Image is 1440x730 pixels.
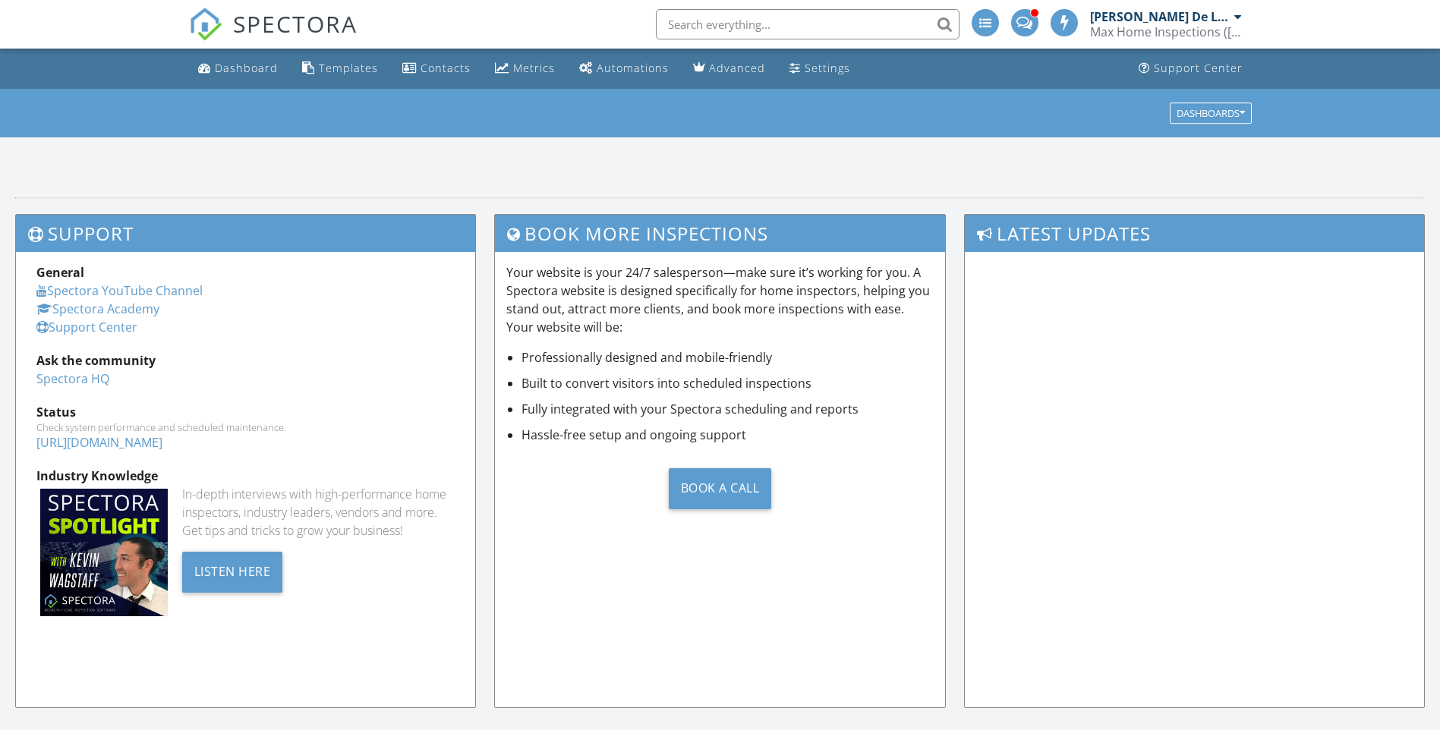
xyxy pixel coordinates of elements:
strong: General [36,264,84,281]
a: Templates [296,55,384,83]
a: SPECTORA [189,20,358,52]
div: [PERSON_NAME] De La [PERSON_NAME] [1090,9,1230,24]
a: Listen Here [182,562,283,579]
a: Support Center [36,319,137,335]
div: Listen Here [182,552,283,593]
h3: Support [16,215,475,252]
div: Settings [805,61,850,75]
img: The Best Home Inspection Software - Spectora [189,8,222,41]
li: Hassle-free setup and ongoing support [521,426,934,444]
a: Support Center [1133,55,1249,83]
div: Contacts [421,61,471,75]
li: Fully integrated with your Spectora scheduling and reports [521,400,934,418]
div: Metrics [513,61,555,75]
div: Check system performance and scheduled maintenance. [36,421,455,433]
a: Spectora Academy [36,300,159,317]
a: Automations (Advanced) [573,55,675,83]
h3: Book More Inspections [495,215,945,252]
a: [URL][DOMAIN_NAME] [36,434,162,451]
a: Book a Call [506,456,934,521]
a: Contacts [396,55,477,83]
div: Dashboard [215,61,278,75]
li: Built to convert visitors into scheduled inspections [521,374,934,392]
div: Support Center [1154,61,1243,75]
a: Dashboard [192,55,284,83]
div: Status [36,403,455,421]
div: Advanced [709,61,765,75]
input: Search everything... [656,9,959,39]
div: Industry Knowledge [36,467,455,485]
div: In-depth interviews with high-performance home inspectors, industry leaders, vendors and more. Ge... [182,485,455,540]
div: Max Home Inspections (Tri County) [1090,24,1242,39]
a: Advanced [687,55,771,83]
h3: Latest Updates [965,215,1424,252]
a: Spectora HQ [36,370,109,387]
div: Book a Call [669,468,772,509]
a: Metrics [489,55,561,83]
div: Templates [319,61,378,75]
a: Settings [783,55,856,83]
li: Professionally designed and mobile-friendly [521,348,934,367]
img: Spectoraspolightmain [40,489,168,616]
a: Spectora YouTube Channel [36,282,203,299]
button: Dashboards [1170,102,1252,124]
div: Dashboards [1177,108,1245,118]
div: Automations [597,61,669,75]
span: SPECTORA [233,8,358,39]
div: Ask the community [36,351,455,370]
p: Your website is your 24/7 salesperson—make sure it’s working for you. A Spectora website is desig... [506,263,934,336]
